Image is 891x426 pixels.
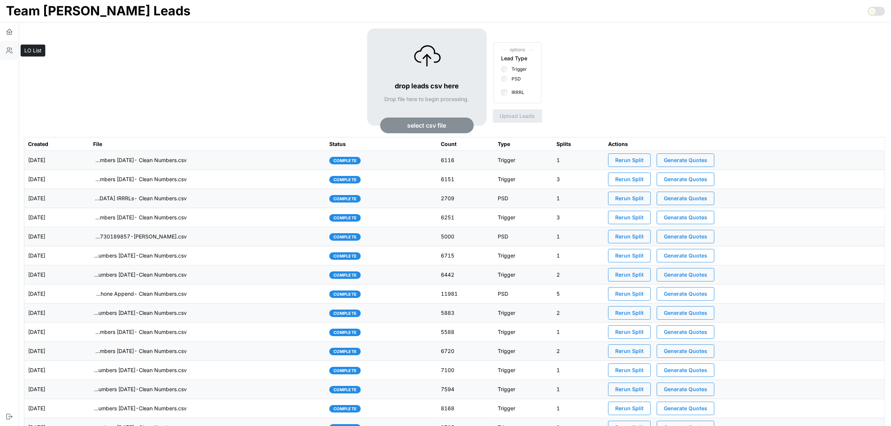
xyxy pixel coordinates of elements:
td: [DATE] [24,284,89,304]
td: 3 [553,170,604,189]
button: Generate Quotes [657,363,714,377]
span: complete [333,253,357,259]
span: complete [333,157,357,164]
button: Generate Quotes [657,344,714,358]
td: 6251 [437,208,494,227]
span: complete [333,272,357,279]
td: Trigger [494,323,553,342]
span: Generate Quotes [664,326,707,338]
label: PSD [507,76,521,82]
span: Rerun Split [615,345,644,357]
td: 2 [553,265,604,284]
td: Trigger [494,208,553,227]
span: complete [333,329,357,336]
span: Generate Quotes [664,249,707,262]
th: Splits [553,137,604,151]
button: Generate Quotes [657,325,714,339]
p: imports/[PERSON_NAME]/1755002477184-TU Master List With Numbers [DATE]-Clean Numbers.csv [93,386,187,393]
button: Rerun Split [608,306,651,320]
span: complete [333,176,357,183]
div: Lead Type [501,54,528,63]
td: 1 [553,227,604,246]
button: Generate Quotes [657,230,714,243]
th: Created [24,137,89,151]
span: Generate Quotes [664,345,707,357]
span: Rerun Split [615,402,644,415]
span: complete [333,214,357,221]
td: 6442 [437,265,494,284]
p: imports/[PERSON_NAME]/1755267304807-TU Master List With Numbers [DATE]- Clean Numbers.csv [93,328,187,336]
p: imports/[PERSON_NAME]/1756128860953-TU Master List With Numbers [DATE]- Clean Numbers.csv [93,156,187,164]
td: 5000 [437,227,494,246]
span: Generate Quotes [664,211,707,224]
th: Status [326,137,437,151]
button: Rerun Split [608,383,651,396]
span: complete [333,310,357,317]
p: imports/[PERSON_NAME]/1755180402020-TU Master List With Numbers [DATE]- Clean Numbers.csv [93,347,187,355]
td: [DATE] [24,208,89,227]
td: 1 [553,399,604,418]
p: imports/[PERSON_NAME]/1754914923095-TU Master List With Numbers [DATE]-Clean Numbers.csv [93,405,187,412]
button: Rerun Split [608,153,651,167]
td: [DATE] [24,246,89,265]
td: PSD [494,284,553,304]
button: Generate Quotes [657,383,714,396]
span: Rerun Split [615,307,644,319]
td: 6715 [437,246,494,265]
td: 1 [553,380,604,399]
td: [DATE] [24,342,89,361]
td: 1 [553,189,604,208]
td: Trigger [494,265,553,284]
td: 6151 [437,170,494,189]
p: imports/[PERSON_NAME]/1755875705540-TU Master List With Numbers [DATE]- Clean Numbers.csv [93,176,187,183]
button: Rerun Split [608,344,651,358]
button: Generate Quotes [657,402,714,415]
button: Rerun Split [608,325,651,339]
p: imports/[PERSON_NAME]/1755617281068-TU Master List With Numbers [DATE]-Clean Numbers.csv [93,271,187,279]
span: Generate Quotes [664,402,707,415]
span: Rerun Split [615,230,644,243]
button: Rerun Split [608,268,651,282]
p: imports/[PERSON_NAME]/1755092422460-TU Master List With Numbers [DATE]-Clean Numbers.csv [93,366,187,374]
span: Rerun Split [615,249,644,262]
span: Generate Quotes [664,287,707,300]
span: Rerun Split [615,383,644,396]
span: Generate Quotes [664,307,707,319]
td: [DATE] [24,304,89,323]
button: Generate Quotes [657,268,714,282]
td: 5883 [437,304,494,323]
td: Trigger [494,304,553,323]
h1: Team [PERSON_NAME] Leads [6,3,190,19]
td: 5 [553,284,604,304]
td: 1 [553,323,604,342]
th: Type [494,137,553,151]
span: Generate Quotes [664,230,707,243]
button: Rerun Split [608,192,651,205]
th: File [89,137,326,151]
span: complete [333,291,357,298]
td: 11981 [437,284,494,304]
button: Rerun Split [608,173,651,186]
label: Trigger [507,66,527,72]
td: 6116 [437,151,494,170]
td: 1 [553,246,604,265]
label: IRRRL [507,89,525,95]
td: Trigger [494,361,553,380]
span: Rerun Split [615,211,644,224]
span: complete [333,405,357,412]
span: complete [333,195,357,202]
button: Generate Quotes [657,287,714,301]
span: Rerun Split [615,173,644,186]
td: [DATE] [24,399,89,418]
td: Trigger [494,151,553,170]
button: Generate Quotes [657,249,714,262]
td: [DATE] [24,189,89,208]
button: Rerun Split [608,211,651,224]
button: Rerun Split [608,249,651,262]
p: imports/[PERSON_NAME]/1755554868013-VA IRRRL Leads Master List [DATE]- Cell Phone Append- Clean N... [93,290,187,298]
span: complete [333,367,357,374]
p: imports/[PERSON_NAME]/1755730189857-[PERSON_NAME].csv [93,233,187,240]
td: Trigger [494,342,553,361]
td: 7100 [437,361,494,380]
td: 5588 [437,323,494,342]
